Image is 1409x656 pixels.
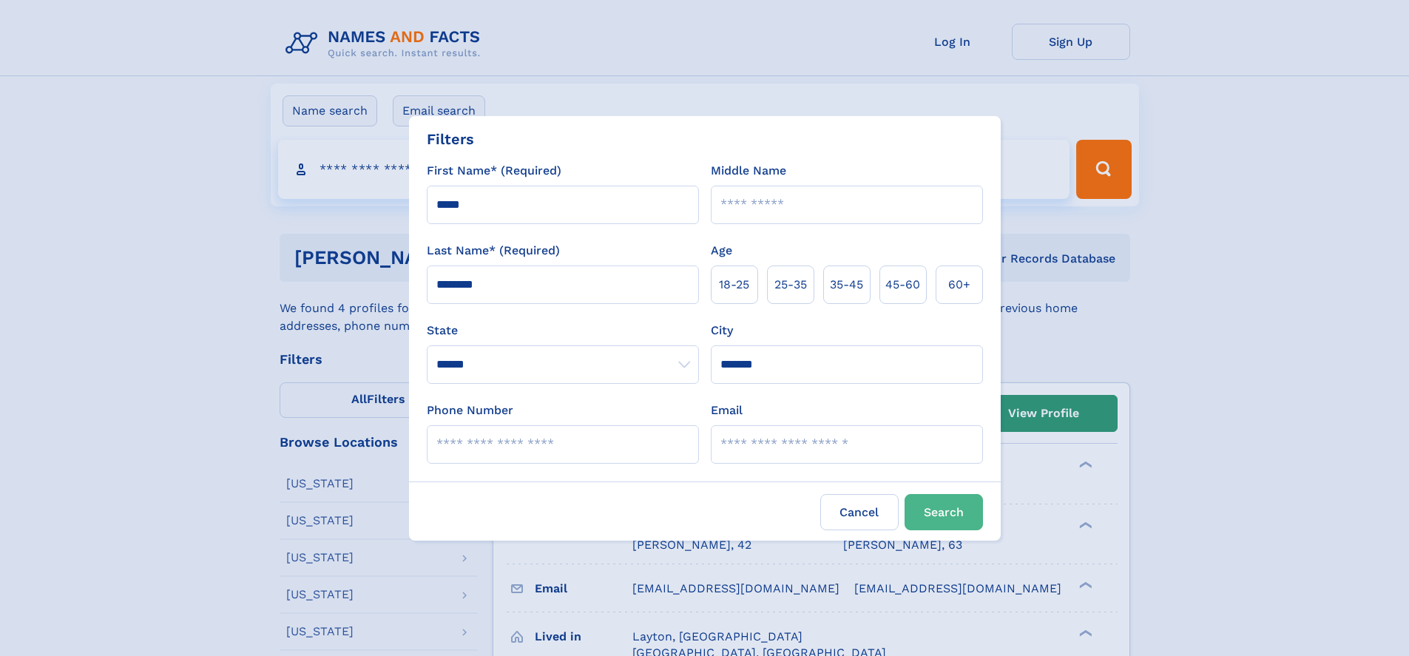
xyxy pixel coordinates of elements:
label: Middle Name [711,162,786,180]
div: Filters [427,128,474,150]
span: 60+ [948,276,970,294]
label: City [711,322,733,339]
span: 18‑25 [719,276,749,294]
label: Cancel [820,494,899,530]
span: 25‑35 [774,276,807,294]
span: 45‑60 [885,276,920,294]
button: Search [905,494,983,530]
label: First Name* (Required) [427,162,561,180]
label: Age [711,242,732,260]
label: State [427,322,699,339]
label: Last Name* (Required) [427,242,560,260]
span: 35‑45 [830,276,863,294]
label: Phone Number [427,402,513,419]
label: Email [711,402,743,419]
